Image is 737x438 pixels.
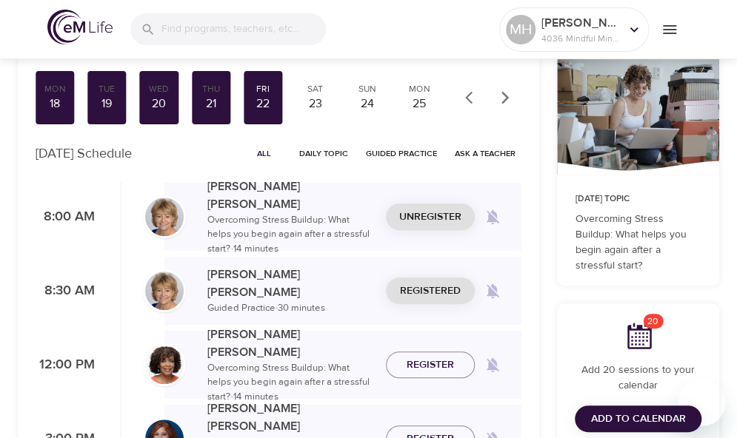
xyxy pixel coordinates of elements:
div: Fri [250,83,276,95]
button: Unregister [386,203,475,231]
span: 20 [643,314,663,328]
p: Overcoming Stress Buildup: What helps you begin again after a stressful start? [575,212,701,274]
div: 25 [406,95,433,112]
p: [PERSON_NAME] [PERSON_NAME] [207,400,374,435]
img: Lisa_Wickham-min.jpg [145,198,184,236]
span: Register [407,356,454,374]
span: Daily Topic [299,146,348,161]
span: Unregister [399,208,461,226]
div: 22 [250,95,276,112]
span: Remind me when a class goes live every Friday at 8:30 AM [475,273,510,309]
p: 4036 Mindful Minutes [541,32,620,45]
p: [DATE] Topic [575,192,701,206]
p: [PERSON_NAME] [PERSON_NAME] [207,266,374,301]
span: All [246,146,281,161]
img: logo [47,10,113,44]
p: Overcoming Stress Buildup: What helps you begin again after a stressful start? · 14 minutes [207,213,374,257]
input: Find programs, teachers, etc... [161,13,326,45]
span: Remind me when a class goes live every Friday at 8:00 AM [475,199,510,235]
p: 12:00 PM [36,355,95,375]
div: Tue [93,83,120,95]
div: 19 [93,95,120,112]
span: Registered [400,282,461,300]
span: Remind me when a class goes live every Friday at 12:00 PM [475,347,510,383]
button: Ask a Teacher [449,142,521,165]
div: 21 [198,95,224,112]
iframe: Button to launch messaging window [678,379,725,426]
p: [DATE] Schedule [36,144,132,164]
div: 18 [41,95,68,112]
button: All [240,142,287,165]
div: MH [506,15,536,44]
p: [PERSON_NAME] back East [541,14,620,32]
div: Mon [41,83,68,95]
button: Register [386,351,475,379]
button: Registered [386,277,475,305]
p: Overcoming Stress Buildup: What helps you begin again after a stressful start? · 14 minutes [207,361,374,405]
p: [PERSON_NAME] [PERSON_NAME] [207,326,374,361]
div: Mon [406,83,433,95]
p: 8:00 AM [36,207,95,227]
div: 20 [146,95,173,112]
span: Add to Calendar [591,410,686,428]
p: Add 20 sessions to your calendar [575,363,701,394]
div: Thu [198,83,224,95]
button: Guided Practice [360,142,443,165]
div: 23 [301,95,328,112]
div: 24 [354,95,381,112]
button: Daily Topic [293,142,354,165]
p: 8:30 AM [36,281,95,301]
img: Lisa_Wickham-min.jpg [145,272,184,310]
img: Janet_Jackson-min.jpg [145,346,184,384]
div: Wed [146,83,173,95]
span: Ask a Teacher [455,146,516,161]
div: Sun [354,83,381,95]
button: Add to Calendar [575,405,701,433]
span: Guided Practice [366,146,437,161]
p: Guided Practice · 30 minutes [207,301,374,316]
div: Sat [301,83,328,95]
button: menu [649,9,690,50]
p: [PERSON_NAME] [PERSON_NAME] [207,178,374,213]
